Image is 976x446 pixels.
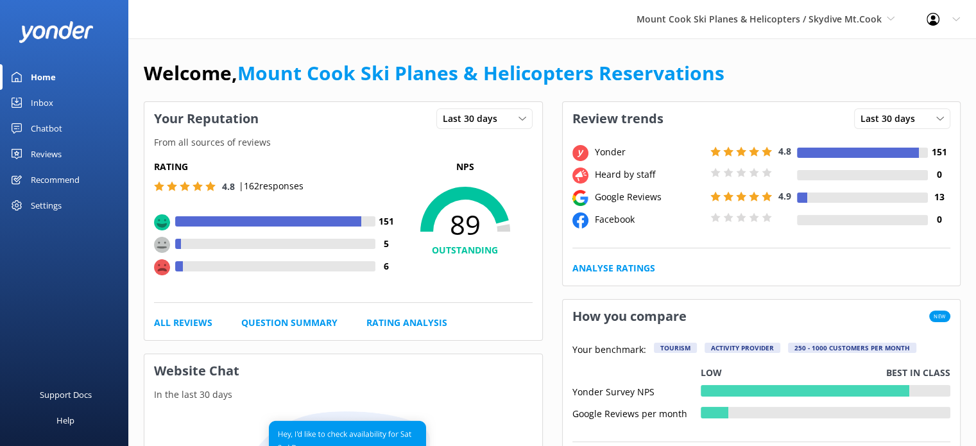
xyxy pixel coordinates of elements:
h1: Welcome, [144,58,724,89]
div: Home [31,64,56,90]
span: 4.8 [222,180,235,193]
h4: 151 [375,214,398,228]
a: Analyse Ratings [572,261,655,275]
p: From all sources of reviews [144,135,542,150]
div: Reviews [31,141,62,167]
a: Mount Cook Ski Planes & Helicopters Reservations [237,60,724,86]
div: Heard by staff [592,167,707,182]
img: yonder-white-logo.png [19,21,93,42]
a: Question Summary [241,316,338,330]
div: Facebook [592,212,707,227]
p: Low [701,366,722,380]
p: | 162 responses [239,179,304,193]
h4: 151 [928,145,950,159]
div: Inbox [31,90,53,116]
h4: 0 [928,167,950,182]
div: Google Reviews [592,190,707,204]
div: Recommend [31,167,80,193]
div: Support Docs [40,382,92,407]
div: Settings [31,193,62,218]
h3: Review trends [563,102,673,135]
p: NPS [398,160,533,174]
h3: How you compare [563,300,696,333]
span: 4.8 [778,145,791,157]
span: 4.9 [778,190,791,202]
h4: 6 [375,259,398,273]
div: Activity Provider [705,343,780,353]
div: Help [56,407,74,433]
a: Rating Analysis [366,316,447,330]
p: In the last 30 days [144,388,542,402]
span: Last 30 days [860,112,923,126]
h4: 13 [928,190,950,204]
span: New [929,311,950,322]
a: All Reviews [154,316,212,330]
span: Mount Cook Ski Planes & Helicopters / Skydive Mt.Cook [637,13,882,25]
h4: 5 [375,237,398,251]
h4: 0 [928,212,950,227]
span: Last 30 days [443,112,505,126]
h3: Your Reputation [144,102,268,135]
p: Best in class [886,366,950,380]
h4: OUTSTANDING [398,243,533,257]
div: Tourism [654,343,697,353]
h3: Website Chat [144,354,542,388]
div: Yonder [592,145,707,159]
div: Chatbot [31,116,62,141]
p: Your benchmark: [572,343,646,358]
span: 89 [398,209,533,241]
div: 250 - 1000 customers per month [788,343,916,353]
div: Yonder Survey NPS [572,385,701,397]
div: Google Reviews per month [572,407,701,418]
h5: Rating [154,160,398,174]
